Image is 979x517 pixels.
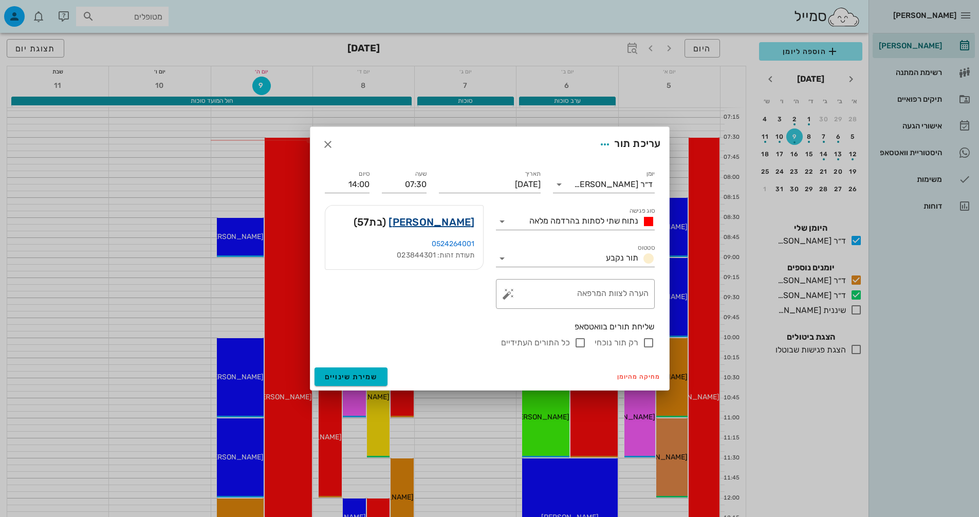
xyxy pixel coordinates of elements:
[334,250,475,261] div: תעודת זהות: 023844301
[638,244,655,252] label: סטטוס
[595,338,638,348] label: רק תור נוכחי
[646,170,655,178] label: יומן
[613,370,665,384] button: מחיקה מהיומן
[529,216,638,226] span: נתוח שתי לסתות בהרדמה מלאה
[389,214,474,230] a: [PERSON_NAME]
[354,214,386,230] span: (בת )
[629,207,655,215] label: סוג פגישה
[596,135,660,154] div: עריכת תור
[325,321,655,333] div: שליחת תורים בוואטסאפ
[432,239,475,248] a: 0524264001
[359,170,370,178] label: סיום
[315,367,388,386] button: שמירת שינויים
[496,250,655,267] div: סטטוסתור נקבע
[574,180,653,189] div: ד״ר [PERSON_NAME]
[501,338,570,348] label: כל התורים העתידיים
[617,373,661,380] span: מחיקה מהיומן
[415,170,427,178] label: שעה
[325,373,378,381] span: שמירת שינויים
[357,216,370,228] span: 57
[553,176,655,193] div: יומןד״ר [PERSON_NAME]
[606,253,638,263] span: תור נקבע
[524,170,541,178] label: תאריך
